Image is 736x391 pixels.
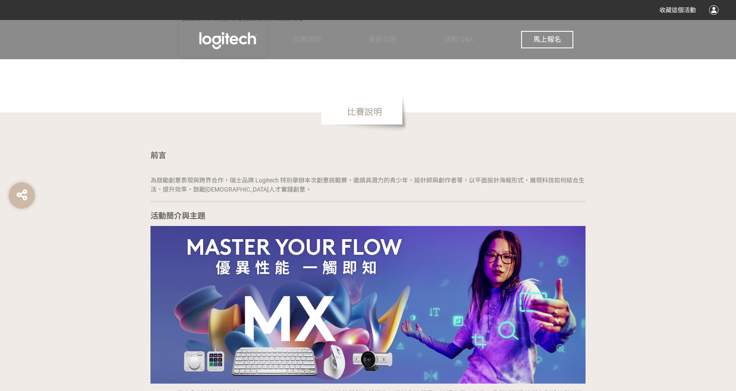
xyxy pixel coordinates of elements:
[151,226,585,384] img: Image
[151,177,585,193] span: 為鼓勵創意表現與跨界合作，瑞士品牌 Logitech 特別舉辦本次創意挑戰賽，邀請具潛力的青少年、設計師與創作者等，以平面設計海報形式，展現科技如何結合生活、提升效率，鼓勵[DEMOGRAPHI...
[293,35,321,44] span: 比賽說明
[659,7,696,13] span: 收藏這個活動
[293,20,321,59] a: 比賽說明
[533,35,561,44] span: 馬上報名
[369,20,397,59] a: 最新公告
[444,20,473,59] a: 活動 Q&A
[321,92,408,131] span: 比賽說明
[369,35,397,44] span: 最新公告
[521,31,573,48] button: 馬上報名
[151,211,205,220] strong: 活動簡介與主題
[163,29,293,51] img: Logitech MX 創意挑戰賽
[151,151,166,160] strong: 前言
[444,35,473,44] span: 活動 Q&A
